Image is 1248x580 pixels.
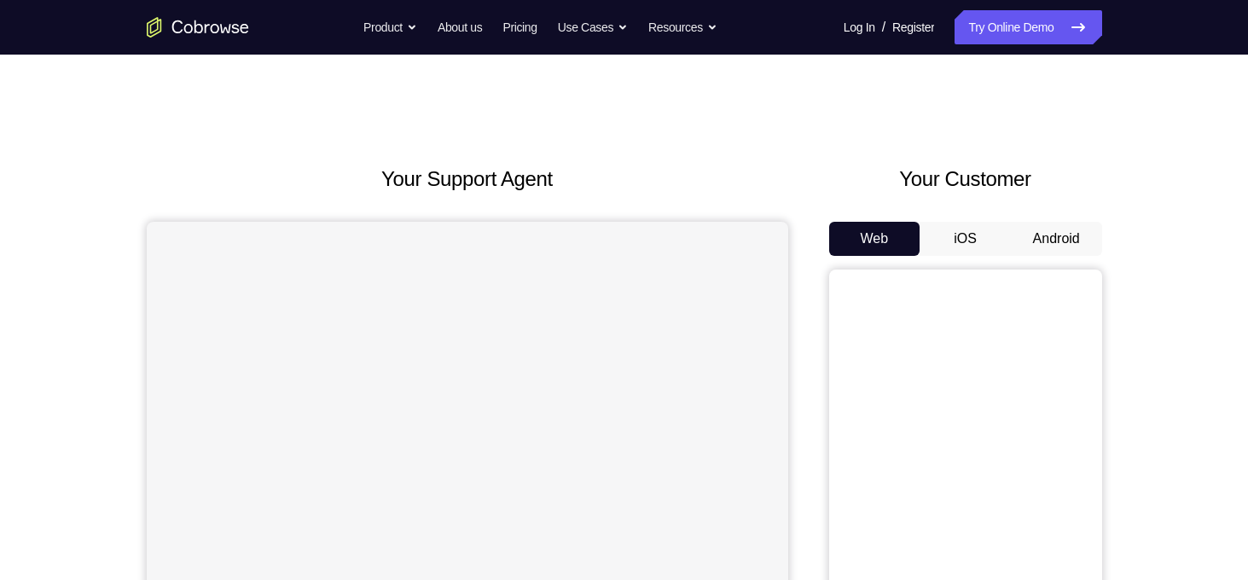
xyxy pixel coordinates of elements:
[1011,222,1102,256] button: Android
[502,10,537,44] a: Pricing
[829,222,920,256] button: Web
[558,10,628,44] button: Use Cases
[844,10,875,44] a: Log In
[147,17,249,38] a: Go to the home page
[363,10,417,44] button: Product
[955,10,1101,44] a: Try Online Demo
[892,10,934,44] a: Register
[648,10,717,44] button: Resources
[829,164,1102,194] h2: Your Customer
[438,10,482,44] a: About us
[882,17,885,38] span: /
[920,222,1011,256] button: iOS
[147,164,788,194] h2: Your Support Agent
